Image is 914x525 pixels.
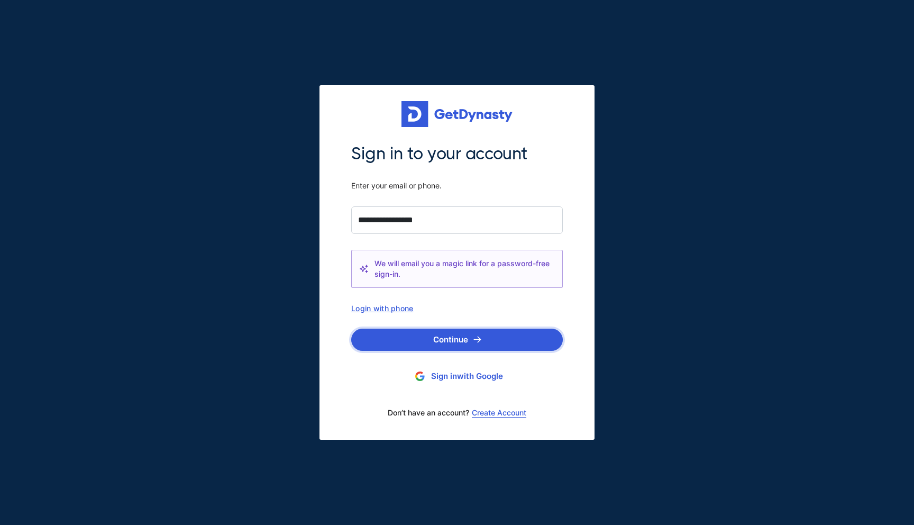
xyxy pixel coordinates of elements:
[351,143,563,165] span: Sign in to your account
[351,181,563,191] span: Enter your email or phone.
[472,409,526,417] a: Create Account
[401,101,513,128] img: Get started for free with Dynasty Trust Company
[351,402,563,424] div: Don’t have an account?
[351,367,563,386] button: Sign inwith Google
[374,258,554,279] span: We will email you a magic link for a password-free sign-in.
[351,329,563,351] button: Continue
[351,304,563,313] div: Login with phone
